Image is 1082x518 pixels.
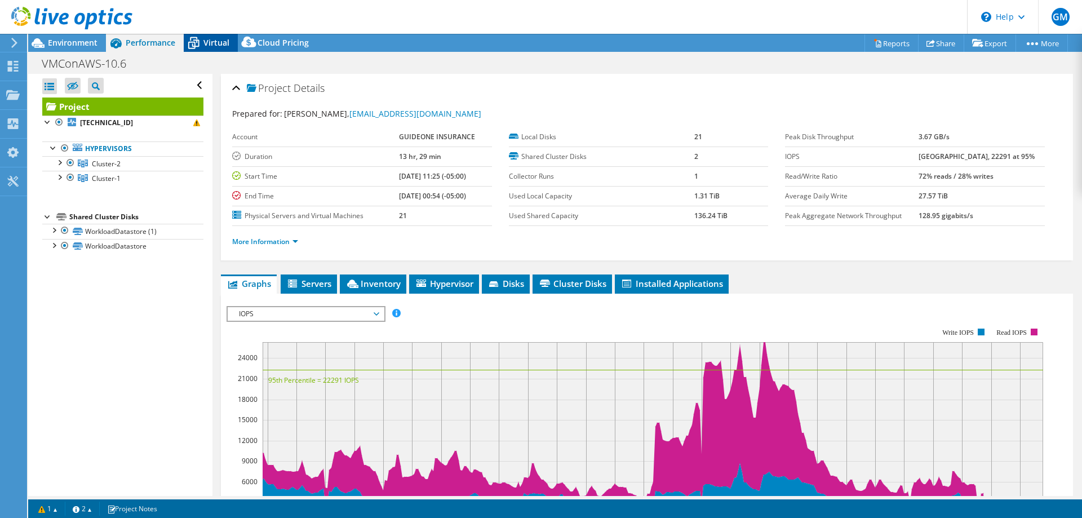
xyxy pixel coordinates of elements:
[919,191,948,201] b: 27.57 TiB
[919,132,950,141] b: 3.67 GB/s
[509,171,694,182] label: Collector Runs
[415,278,473,289] span: Hypervisor
[785,131,918,143] label: Peak Disk Throughput
[509,191,694,202] label: Used Local Capacity
[238,353,258,362] text: 24000
[284,108,481,119] span: [PERSON_NAME],
[538,278,606,289] span: Cluster Disks
[942,329,974,337] text: Write IOPS
[509,210,694,222] label: Used Shared Capacity
[268,375,359,385] text: 95th Percentile = 22291 IOPS
[232,171,399,182] label: Start Time
[918,34,964,52] a: Share
[919,152,1035,161] b: [GEOGRAPHIC_DATA], 22291 at 95%
[99,502,165,516] a: Project Notes
[242,477,258,486] text: 6000
[509,131,694,143] label: Local Disks
[1016,34,1068,52] a: More
[238,374,258,383] text: 21000
[238,395,258,404] text: 18000
[232,191,399,202] label: End Time
[37,57,144,70] h1: VMConAWS-10.6
[42,224,203,238] a: WorkloadDatastore (1)
[399,191,466,201] b: [DATE] 00:54 (-05:00)
[864,34,919,52] a: Reports
[785,191,918,202] label: Average Daily Write
[919,171,994,181] b: 72% reads / 28% writes
[42,116,203,130] a: [TECHNICAL_ID]
[694,152,698,161] b: 2
[80,118,133,127] b: [TECHNICAL_ID]
[232,237,298,246] a: More Information
[487,278,524,289] span: Disks
[1052,8,1070,26] span: GM
[694,191,720,201] b: 1.31 TiB
[964,34,1016,52] a: Export
[785,171,918,182] label: Read/Write Ratio
[247,83,291,94] span: Project
[286,278,331,289] span: Servers
[126,37,175,48] span: Performance
[399,132,475,141] b: GUIDEONE INSURANCE
[349,108,481,119] a: [EMAIL_ADDRESS][DOMAIN_NAME]
[238,436,258,445] text: 12000
[233,307,378,321] span: IOPS
[294,81,325,95] span: Details
[42,156,203,171] a: Cluster-2
[785,151,918,162] label: IOPS
[785,210,918,222] label: Peak Aggregate Network Throughput
[997,329,1027,337] text: Read IOPS
[694,211,728,220] b: 136.24 TiB
[258,37,309,48] span: Cloud Pricing
[399,171,466,181] b: [DATE] 11:25 (-05:00)
[30,502,65,516] a: 1
[232,131,399,143] label: Account
[48,37,97,48] span: Environment
[238,415,258,424] text: 15000
[399,211,407,220] b: 21
[694,171,698,181] b: 1
[232,108,282,119] label: Prepared for:
[42,98,203,116] a: Project
[981,12,991,22] svg: \n
[232,151,399,162] label: Duration
[92,174,121,183] span: Cluster-1
[232,210,399,222] label: Physical Servers and Virtual Machines
[694,132,702,141] b: 21
[620,278,723,289] span: Installed Applications
[242,456,258,466] text: 9000
[227,278,271,289] span: Graphs
[399,152,441,161] b: 13 hr, 29 min
[919,211,973,220] b: 128.95 gigabits/s
[345,278,401,289] span: Inventory
[92,159,121,169] span: Cluster-2
[42,141,203,156] a: Hypervisors
[65,502,100,516] a: 2
[42,171,203,185] a: Cluster-1
[69,210,203,224] div: Shared Cluster Disks
[509,151,694,162] label: Shared Cluster Disks
[42,239,203,254] a: WorkloadDatastore
[203,37,229,48] span: Virtual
